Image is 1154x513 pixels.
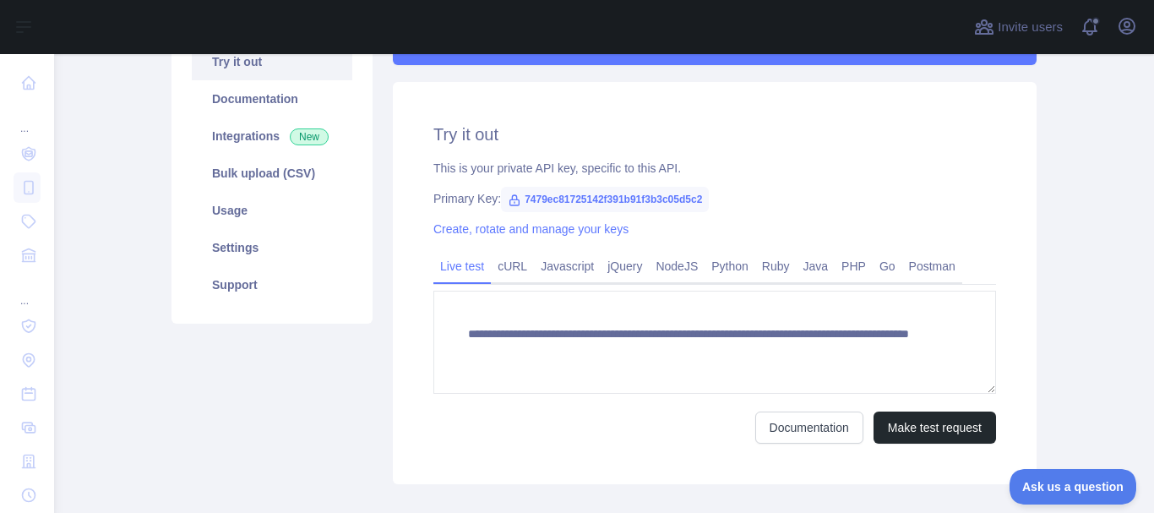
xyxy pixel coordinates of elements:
[433,190,996,207] div: Primary Key:
[433,222,629,236] a: Create, rotate and manage your keys
[192,80,352,117] a: Documentation
[971,14,1066,41] button: Invite users
[534,253,601,280] a: Javascript
[755,412,863,444] a: Documentation
[797,253,836,280] a: Java
[705,253,755,280] a: Python
[649,253,705,280] a: NodeJS
[998,18,1063,37] span: Invite users
[874,412,996,444] button: Make test request
[491,253,534,280] a: cURL
[433,123,996,146] h2: Try it out
[433,160,996,177] div: This is your private API key, specific to this API.
[192,266,352,303] a: Support
[192,229,352,266] a: Settings
[873,253,902,280] a: Go
[902,253,962,280] a: Postman
[192,117,352,155] a: Integrations New
[14,101,41,135] div: ...
[1010,469,1137,505] iframe: Toggle Customer Support
[192,192,352,229] a: Usage
[433,253,491,280] a: Live test
[601,253,649,280] a: jQuery
[14,274,41,308] div: ...
[835,253,873,280] a: PHP
[755,253,797,280] a: Ruby
[192,43,352,80] a: Try it out
[501,187,709,212] span: 7479ec81725142f391b91f3b3c05d5c2
[192,155,352,192] a: Bulk upload (CSV)
[290,128,329,145] span: New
